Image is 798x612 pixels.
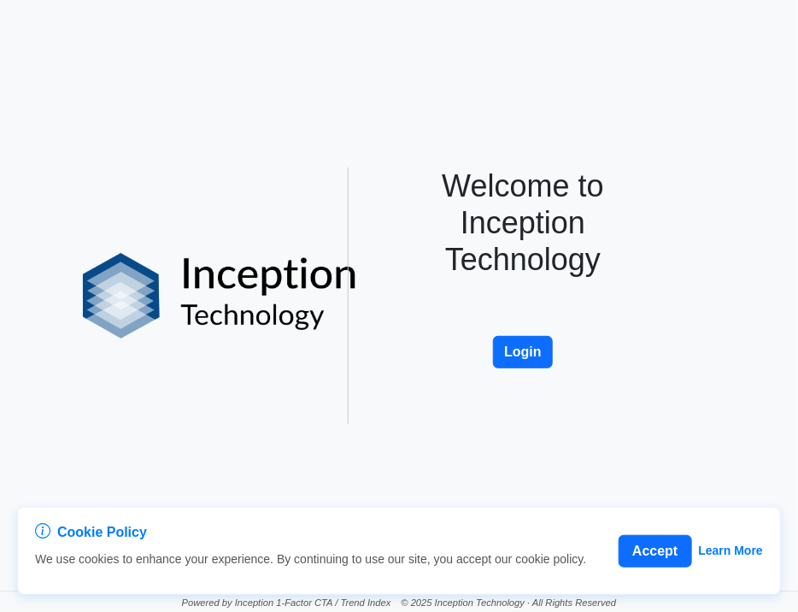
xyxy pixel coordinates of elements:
[35,550,586,568] p: We use cookies to enhance your experience. By continuing to use our site, you accept our cookie p...
[379,168,666,279] h1: Welcome to Inception Technology
[699,542,763,560] a: Learn More
[493,318,553,332] a: Login
[57,522,147,543] span: Cookie Policy
[83,253,357,338] img: logo%20black.png
[493,336,553,368] button: Login
[619,535,691,568] button: Accept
